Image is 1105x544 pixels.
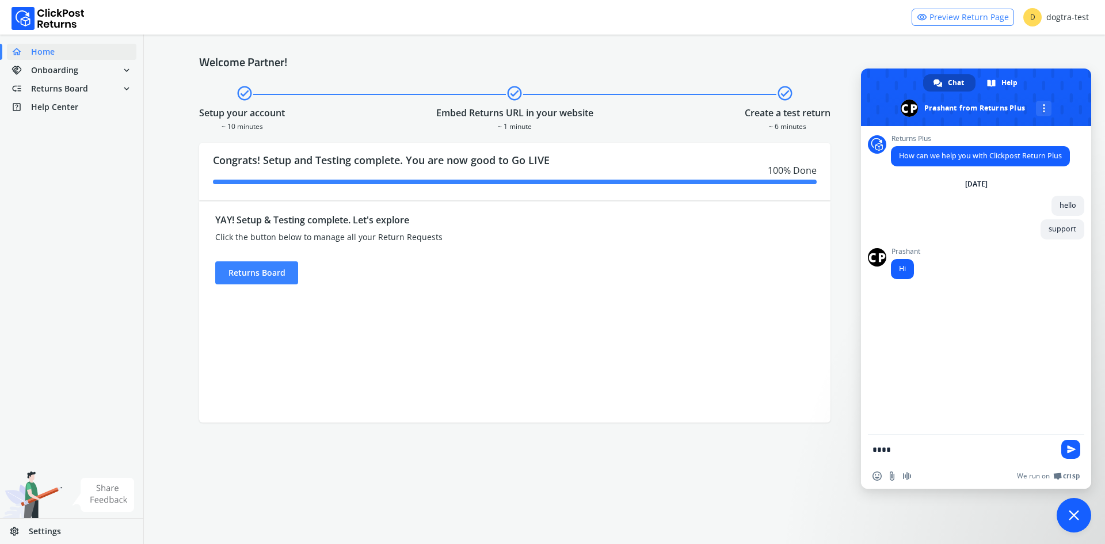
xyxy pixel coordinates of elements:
span: Prashant [891,248,920,256]
span: support [1049,224,1076,234]
span: We run on [1017,471,1050,481]
div: ~ 6 minutes [745,120,830,131]
span: D [1023,8,1042,26]
span: expand_more [121,81,132,97]
span: Help [1001,74,1018,92]
a: We run onCrisp [1017,471,1080,481]
div: Setup your account [199,106,285,120]
span: handshake [12,62,31,78]
span: Send [1061,440,1080,459]
span: Onboarding [31,64,78,76]
div: [DATE] [965,181,988,188]
div: YAY! Setup & Testing complete. Let's explore [215,213,656,227]
div: ~ 1 minute [436,120,593,131]
div: Create a test return [745,106,830,120]
img: Logo [12,7,85,30]
span: low_priority [12,81,31,97]
span: Audio message [902,471,912,481]
div: ~ 10 minutes [199,120,285,131]
div: Close chat [1057,498,1091,532]
span: expand_more [121,62,132,78]
span: Returns Board [31,83,88,94]
h4: Welcome Partner! [199,55,1050,69]
div: Congrats! Setup and Testing complete. You are now good to Go LIVE [199,143,830,200]
div: Click the button below to manage all your Return Requests [215,231,656,243]
span: Help Center [31,101,78,113]
div: Chat [923,74,976,92]
span: check_circle [776,83,794,104]
span: Settings [29,526,61,537]
span: help_center [12,99,31,115]
div: Help [977,74,1029,92]
span: Crisp [1063,471,1080,481]
a: help_centerHelp Center [7,99,136,115]
span: check_circle [506,83,523,104]
span: Home [31,46,55,58]
a: visibilityPreview Return Page [912,9,1014,26]
a: homeHome [7,44,136,60]
textarea: Compose your message... [872,444,1054,455]
div: Embed Returns URL in your website [436,106,593,120]
span: home [12,44,31,60]
div: dogtra-test [1023,8,1089,26]
span: hello [1060,200,1076,210]
span: Insert an emoji [872,471,882,481]
span: visibility [917,9,927,25]
span: check_circle [236,83,253,104]
span: Send a file [887,471,897,481]
div: Returns Board [215,261,298,284]
div: 100 % Done [213,163,817,177]
span: Returns Plus [891,135,1070,143]
span: Hi [899,264,906,273]
span: settings [9,523,29,539]
img: share feedback [72,478,135,512]
div: More channels [1036,101,1051,116]
span: Chat [948,74,964,92]
span: How can we help you with Clickpost Return Plus [899,151,1062,161]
